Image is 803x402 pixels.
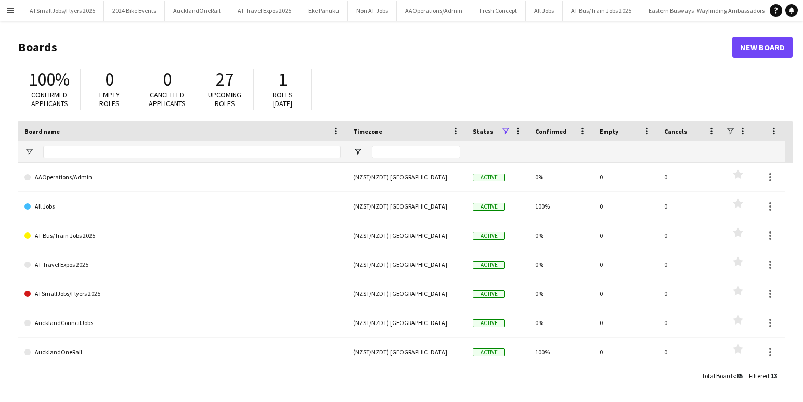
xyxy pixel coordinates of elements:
a: AucklandCouncilJobs [24,308,341,338]
div: 100% [529,338,593,366]
a: AT Bus/Train Jobs 2025 [24,221,341,250]
button: Open Filter Menu [353,147,362,157]
span: Timezone [353,127,382,135]
div: 0 [593,163,658,191]
div: : [702,366,743,386]
button: 2024 Bike Events [104,1,165,21]
div: (NZST/NZDT) [GEOGRAPHIC_DATA] [347,279,467,308]
div: (NZST/NZDT) [GEOGRAPHIC_DATA] [347,338,467,366]
button: Non AT Jobs [348,1,397,21]
span: Active [473,319,505,327]
span: Active [473,174,505,181]
span: Active [473,232,505,240]
div: (NZST/NZDT) [GEOGRAPHIC_DATA] [347,221,467,250]
span: 85 [736,372,743,380]
div: 0 [593,221,658,250]
span: Upcoming roles [208,90,241,108]
div: : [749,366,777,386]
div: (NZST/NZDT) [GEOGRAPHIC_DATA] [347,192,467,221]
span: Cancelled applicants [149,90,186,108]
span: 0 [105,68,114,91]
span: Cancels [664,127,687,135]
span: Active [473,348,505,356]
div: 0% [529,163,593,191]
span: Total Boards [702,372,735,380]
div: 0 [658,163,722,191]
a: ATSmallJobs/Flyers 2025 [24,279,341,308]
input: Board name Filter Input [43,146,341,158]
div: 0 [593,338,658,366]
a: AAOperations/Admin [24,163,341,192]
div: 0% [529,250,593,279]
button: Open Filter Menu [24,147,34,157]
button: Eastern Busways- Wayfinding Ambassadors 2024 [640,1,787,21]
span: Confirmed [535,127,567,135]
div: (NZST/NZDT) [GEOGRAPHIC_DATA] [347,308,467,337]
span: Active [473,290,505,298]
div: 0% [529,308,593,337]
div: 0 [593,250,658,279]
span: 13 [771,372,777,380]
div: 0 [593,308,658,337]
a: New Board [732,37,793,58]
button: Fresh Concept [471,1,526,21]
span: Board name [24,127,60,135]
span: Empty [600,127,618,135]
span: 100% [29,68,70,91]
div: (NZST/NZDT) [GEOGRAPHIC_DATA] [347,163,467,191]
span: Empty roles [99,90,120,108]
div: 0 [658,250,722,279]
button: AAOperations/Admin [397,1,471,21]
div: 0% [529,221,593,250]
input: Timezone Filter Input [372,146,460,158]
div: 0 [658,221,722,250]
div: 0% [529,279,593,308]
h1: Boards [18,40,732,55]
a: AucklandOneRail [24,338,341,367]
span: 27 [216,68,234,91]
button: All Jobs [526,1,563,21]
span: Active [473,261,505,269]
div: 0 [658,338,722,366]
span: 0 [163,68,172,91]
span: Active [473,203,505,211]
button: AT Bus/Train Jobs 2025 [563,1,640,21]
span: Status [473,127,493,135]
span: 1 [278,68,287,91]
div: 0 [658,308,722,337]
button: Eke Panuku [300,1,348,21]
button: AucklandOneRail [165,1,229,21]
button: AT Travel Expos 2025 [229,1,300,21]
div: (NZST/NZDT) [GEOGRAPHIC_DATA] [347,250,467,279]
a: All Jobs [24,192,341,221]
div: 0 [658,279,722,308]
button: ATSmallJobs/Flyers 2025 [21,1,104,21]
a: AT Travel Expos 2025 [24,250,341,279]
div: 0 [593,279,658,308]
span: Confirmed applicants [31,90,68,108]
div: 0 [593,192,658,221]
div: 0 [658,192,722,221]
span: Filtered [749,372,769,380]
span: Roles [DATE] [273,90,293,108]
div: 100% [529,192,593,221]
